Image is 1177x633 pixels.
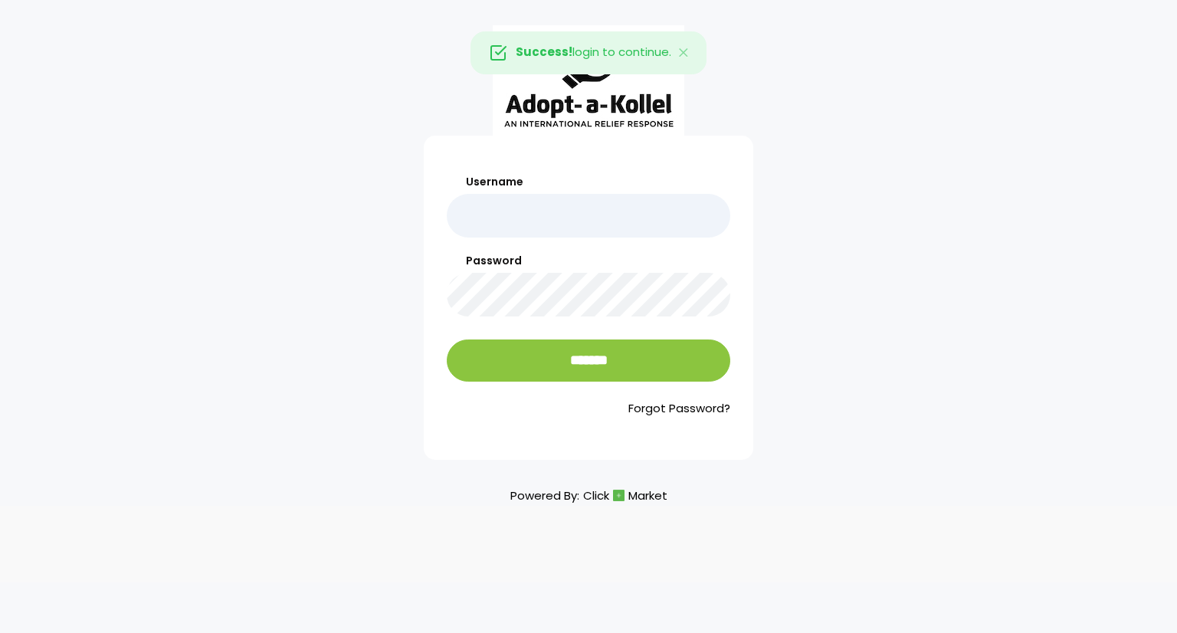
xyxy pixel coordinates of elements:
[516,44,572,60] strong: Success!
[447,174,730,190] label: Username
[662,32,707,74] button: Close
[447,253,730,269] label: Password
[510,485,667,506] p: Powered By:
[470,31,707,74] div: login to continue.
[447,400,730,418] a: Forgot Password?
[583,485,667,506] a: ClickMarket
[493,25,684,136] img: aak_logo_sm.jpeg
[613,490,625,501] img: cm_icon.png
